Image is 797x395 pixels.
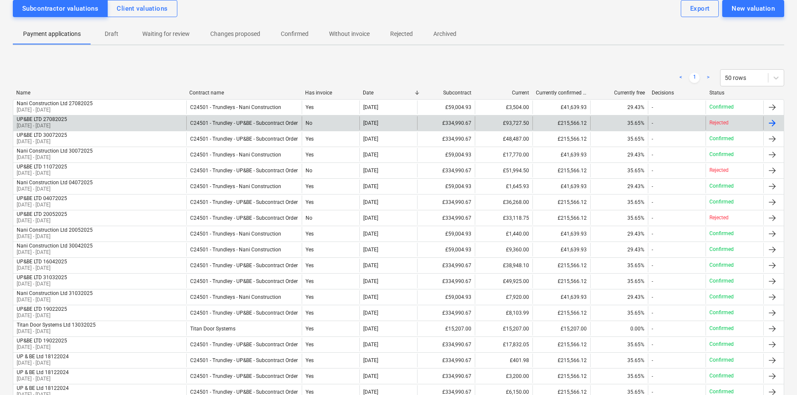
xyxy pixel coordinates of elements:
p: Without invoice [329,29,370,38]
div: - [652,120,653,126]
div: [DATE] [363,231,378,237]
div: £215,566.12 [532,354,590,367]
p: Payment applications [23,29,81,38]
div: Subcontract [421,90,471,96]
p: [DATE] - [DATE] [17,106,93,114]
p: Confirmed [709,341,734,348]
p: Rejected [709,167,729,174]
div: £51,994.50 [475,164,532,177]
p: Confirmed [709,151,734,158]
div: UP&BE LTD 11072025 [17,164,67,170]
span: 35.65% [627,199,644,205]
div: £59,004.93 [417,100,475,114]
div: Yes [302,100,359,114]
div: [DATE] [363,215,378,221]
div: £334,990.67 [417,338,475,351]
div: £15,207.00 [532,322,590,336]
div: £215,566.12 [532,338,590,351]
p: [DATE] - [DATE] [17,312,67,319]
div: C24501 - Trundleys - Nani Construction [190,247,281,253]
div: £17,770.00 [475,148,532,162]
div: £41,639.93 [532,243,590,256]
span: 35.65% [627,357,644,363]
div: £17,832.05 [475,338,532,351]
p: [DATE] - [DATE] [17,265,67,272]
span: 35.65% [627,342,644,348]
div: Yes [302,132,359,146]
div: New valuation [732,3,775,14]
div: Yes [302,290,359,304]
div: £93,727.50 [475,116,532,130]
div: UP&BE LTD 19022025 [17,306,67,312]
div: £334,990.67 [417,195,475,209]
div: UP&BE LTD 31032025 [17,274,67,280]
p: [DATE] - [DATE] [17,154,93,161]
div: [DATE] [363,152,378,158]
p: Confirmed [709,309,734,316]
div: £334,990.67 [417,274,475,288]
p: Confirmed [709,262,734,269]
div: - [652,326,653,332]
div: £7,920.00 [475,290,532,304]
div: [DATE] [363,262,378,268]
div: C24501 - Trundley - UP&BE - Subcontract Order [190,120,298,126]
div: £215,566.12 [532,369,590,383]
p: Changes proposed [210,29,260,38]
p: [DATE] - [DATE] [17,170,67,177]
span: 29.43% [627,231,644,237]
div: No [302,164,359,177]
span: 35.65% [627,278,644,284]
div: - [652,373,653,379]
span: 29.43% [627,247,644,253]
div: £334,990.67 [417,259,475,272]
div: £1,645.93 [475,180,532,193]
div: £215,566.12 [532,259,590,272]
p: Confirmed [709,372,734,380]
div: Client valuations [117,3,168,14]
div: [DATE] [363,294,378,300]
div: UP&BE LTD 16042025 [17,259,67,265]
div: C24501 - Trundleys - Nani Construction [190,231,281,237]
div: C24501 - Trundley - UP&BE - Subcontract Order [190,310,298,316]
div: UP&BE LTD 20052025 [17,211,67,217]
div: [DATE] [363,278,378,284]
div: £215,566.12 [532,116,590,130]
span: 35.65% [627,136,644,142]
div: [DATE] [363,247,378,253]
div: - [652,199,653,205]
div: Date [363,90,414,96]
p: Rejected [709,119,729,127]
p: Rejected [709,214,729,221]
p: [DATE] - [DATE] [17,328,96,335]
p: Waiting for review [142,29,190,38]
div: UP & BE Ltd 18122024 [17,354,69,360]
div: Yes [302,259,359,272]
div: Yes [302,306,359,320]
div: [DATE] [363,373,378,379]
div: [DATE] [363,120,378,126]
p: Confirmed [709,198,734,206]
div: C24501 - Trundley - UP&BE - Subcontract Order [190,199,298,205]
div: UP&BE LTD 19022025 [17,338,67,344]
div: [DATE] [363,342,378,348]
div: £59,004.93 [417,180,475,193]
div: UP&BE LTD 04072025 [17,195,67,201]
div: - [652,215,653,221]
div: [DATE] [363,136,378,142]
p: Confirmed [709,135,734,142]
div: Currently confirmed total [536,90,587,96]
div: - [652,231,653,237]
div: £215,566.12 [532,195,590,209]
span: 29.43% [627,294,644,300]
p: Rejected [390,29,413,38]
div: C24501 - Trundley - UP&BE - Subcontract Order [190,373,298,379]
div: Yes [302,180,359,193]
div: £41,639.93 [532,180,590,193]
div: C24501 - Trundleys - Nani Construction [190,104,281,110]
div: Yes [302,338,359,351]
div: £334,990.67 [417,306,475,320]
div: Name [16,90,182,96]
div: C24501 - Trundley - UP&BE - Subcontract Order [190,389,298,395]
div: [DATE] [363,199,378,205]
div: - [652,294,653,300]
